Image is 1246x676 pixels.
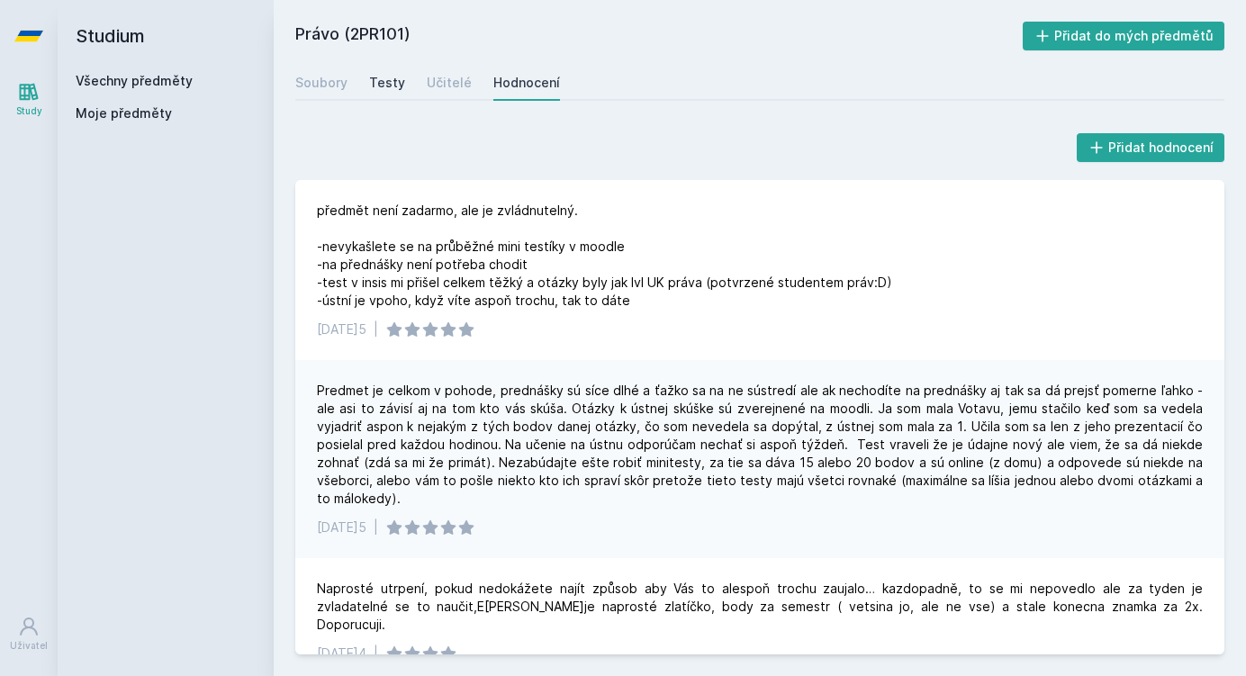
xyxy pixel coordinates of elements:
[427,65,472,101] a: Učitelé
[1023,22,1225,50] button: Přidat do mých předmětů
[16,104,42,118] div: Study
[493,65,560,101] a: Hodnocení
[295,65,348,101] a: Soubory
[369,74,405,92] div: Testy
[1077,133,1225,162] button: Přidat hodnocení
[317,518,366,536] div: [DATE]5
[374,644,378,662] div: |
[374,320,378,338] div: |
[317,202,892,310] div: předmět není zadarmo, ale je zvládnutelný. -nevykašlete se na průběžné mini testíky v moodle -na ...
[317,320,366,338] div: [DATE]5
[369,65,405,101] a: Testy
[4,607,54,662] a: Uživatel
[374,518,378,536] div: |
[295,74,348,92] div: Soubory
[317,382,1203,508] div: Predmet je celkom v pohode, prednášky sú síce dlhé a ťažko sa na ne sústredí ale ak nechodíte na ...
[317,644,366,662] div: [DATE]4
[493,74,560,92] div: Hodnocení
[427,74,472,92] div: Učitelé
[295,22,1023,50] h2: Právo (2PR101)
[317,580,1203,634] div: Naprosté utrpení, pokud nedokážete najít způsob aby Vás to alespoň trochu zaujalo… kazdopadně, to...
[76,73,193,88] a: Všechny předměty
[4,72,54,127] a: Study
[10,639,48,653] div: Uživatel
[76,104,172,122] span: Moje předměty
